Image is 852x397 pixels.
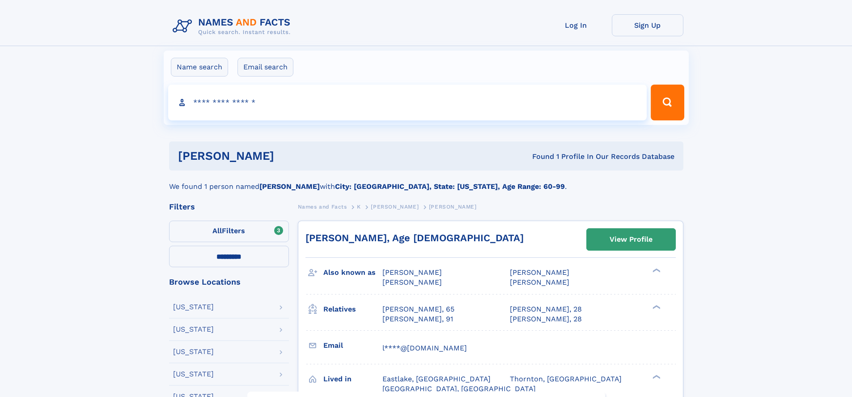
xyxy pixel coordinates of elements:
a: View Profile [587,229,675,250]
a: [PERSON_NAME] [371,201,419,212]
button: Search Button [651,85,684,120]
div: ❯ [650,268,661,273]
span: [PERSON_NAME] [510,278,569,286]
span: [PERSON_NAME] [382,268,442,277]
a: [PERSON_NAME], 65 [382,304,454,314]
h3: Also known as [323,265,382,280]
label: Name search [171,58,228,77]
span: Eastlake, [GEOGRAPHIC_DATA] [382,375,491,383]
div: ❯ [650,304,661,310]
b: City: [GEOGRAPHIC_DATA], State: [US_STATE], Age Range: 60-99 [335,182,565,191]
div: Filters [169,203,289,211]
span: K [357,204,361,210]
b: [PERSON_NAME] [259,182,320,191]
span: [PERSON_NAME] [429,204,477,210]
div: Found 1 Profile In Our Records Database [403,152,674,162]
a: Names and Facts [298,201,347,212]
span: [PERSON_NAME] [371,204,419,210]
a: K [357,201,361,212]
h3: Relatives [323,302,382,317]
div: [US_STATE] [173,371,214,378]
a: [PERSON_NAME], 91 [382,314,453,324]
h3: Email [323,338,382,353]
a: [PERSON_NAME], Age [DEMOGRAPHIC_DATA] [305,232,524,243]
input: search input [168,85,647,120]
h3: Lived in [323,371,382,387]
div: We found 1 person named with . [169,171,683,192]
a: [PERSON_NAME], 28 [510,304,582,314]
a: [PERSON_NAME], 28 [510,314,582,324]
img: Logo Names and Facts [169,14,298,38]
span: Thornton, [GEOGRAPHIC_DATA] [510,375,622,383]
span: All [212,226,222,235]
label: Email search [237,58,293,77]
a: Log In [540,14,612,36]
span: [PERSON_NAME] [510,268,569,277]
a: Sign Up [612,14,683,36]
div: View Profile [610,229,653,250]
div: [US_STATE] [173,303,214,311]
label: Filters [169,221,289,242]
span: [GEOGRAPHIC_DATA], [GEOGRAPHIC_DATA] [382,384,536,393]
span: [PERSON_NAME] [382,278,442,286]
div: Browse Locations [169,278,289,286]
div: [US_STATE] [173,348,214,355]
div: [US_STATE] [173,326,214,333]
h1: [PERSON_NAME] [178,150,403,162]
div: ❯ [650,374,661,380]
